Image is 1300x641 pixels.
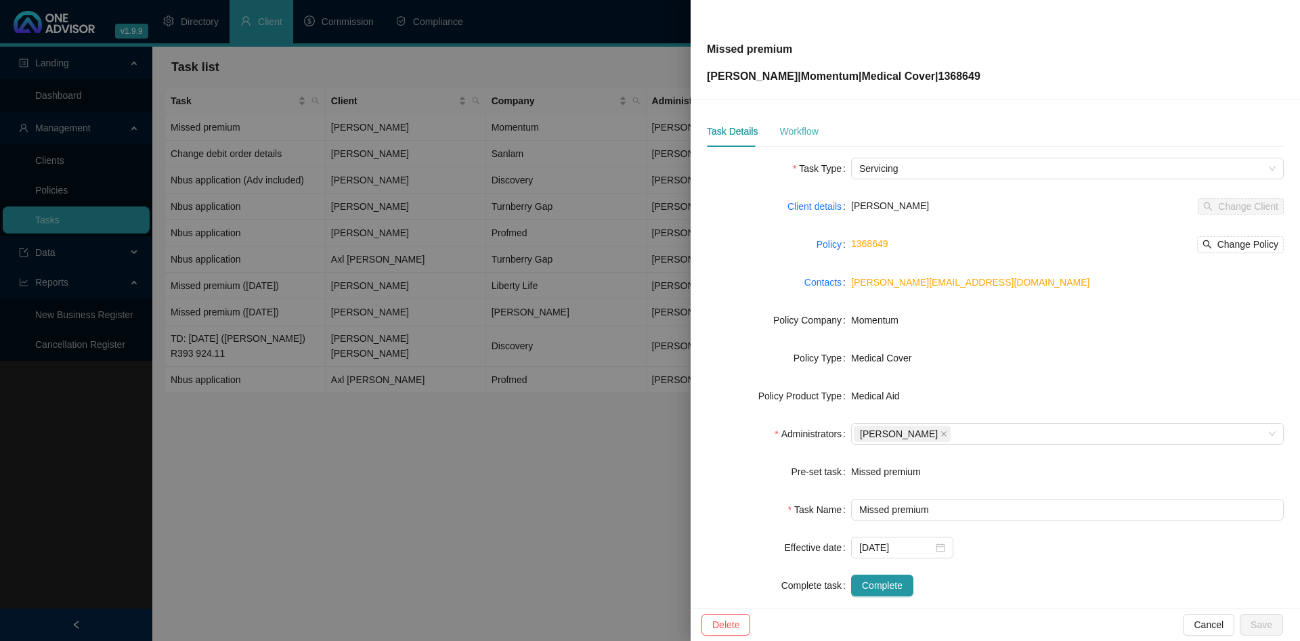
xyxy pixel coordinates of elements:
[1197,236,1284,252] button: Change Policy
[794,347,851,369] label: Policy Type
[1194,617,1223,632] span: Cancel
[779,124,818,139] div: Workflow
[940,430,947,437] span: close
[851,238,888,249] a: 1368649
[851,353,911,363] span: Medical Cover
[1183,614,1234,636] button: Cancel
[773,309,851,331] label: Policy Company
[775,423,851,445] label: Administrators
[1202,240,1212,249] span: search
[758,385,851,407] label: Policy Product Type
[707,41,980,58] p: Missed premium
[804,275,842,290] a: Contacts
[851,464,1284,479] div: Missed premium
[1217,237,1278,252] span: Change Policy
[859,158,1276,179] span: Servicing
[793,158,851,179] label: Task Type
[701,614,750,636] button: Delete
[817,237,842,252] a: Policy
[851,315,898,326] span: Momentum
[788,499,851,521] label: Task Name
[787,199,842,214] a: Client details
[862,578,903,593] span: Complete
[781,575,851,596] label: Complete task
[859,540,933,555] input: Select date
[1198,198,1284,215] button: Change Client
[801,70,859,82] span: Momentum
[712,617,739,632] span: Delete
[791,461,851,483] label: Pre-set task
[707,68,980,85] p: [PERSON_NAME] | | | 1368649
[785,537,851,558] label: Effective date
[851,200,929,211] span: [PERSON_NAME]
[854,426,951,442] span: Sarah-Lee Clements
[862,70,935,82] span: Medical Cover
[851,391,900,401] span: Medical Aid
[851,277,1089,288] a: [PERSON_NAME][EMAIL_ADDRESS][DOMAIN_NAME]
[707,124,758,139] div: Task Details
[860,426,938,441] span: [PERSON_NAME]
[1240,614,1283,636] button: Save
[851,575,913,596] button: Complete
